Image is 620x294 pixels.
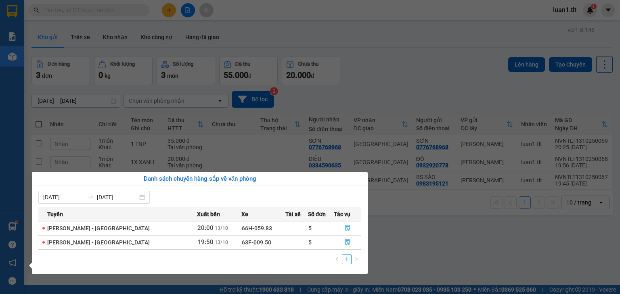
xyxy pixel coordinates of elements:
span: right [354,256,359,261]
span: 66H-059.83 [242,225,272,231]
button: left [332,254,342,264]
span: Xuất bến [197,210,220,219]
span: [PERSON_NAME] - [GEOGRAPHIC_DATA] [47,225,150,231]
span: 19:50 [197,238,214,246]
span: 13/10 [215,225,228,231]
button: file-done [334,222,361,235]
span: 20:00 [197,224,214,231]
li: Next Page [352,254,361,264]
span: Tác vụ [334,210,350,219]
span: 5 [308,239,312,246]
button: file-done [334,236,361,249]
span: left [335,256,339,261]
span: [PERSON_NAME] - [GEOGRAPHIC_DATA] [47,239,150,246]
button: right [352,254,361,264]
span: Xe [241,210,248,219]
span: swap-right [87,194,94,200]
div: Danh sách chuyến hàng sắp về văn phòng [38,174,361,184]
span: 63F-009.50 [242,239,271,246]
li: Previous Page [332,254,342,264]
span: Tài xế [285,210,301,219]
span: Tuyến [47,210,63,219]
span: to [87,194,94,200]
span: 13/10 [215,240,228,245]
span: file-done [345,225,350,231]
a: 1 [342,255,351,264]
input: Từ ngày [43,193,84,202]
input: Đến ngày [97,193,138,202]
span: Số đơn [308,210,326,219]
span: 5 [308,225,312,231]
span: file-done [345,239,350,246]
